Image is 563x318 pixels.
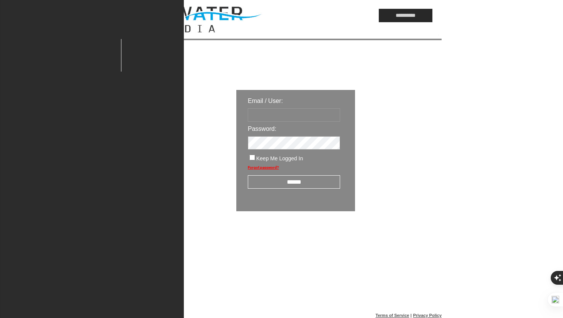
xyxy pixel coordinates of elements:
img: transparent.png [377,230,416,240]
span: | [411,313,412,318]
a: Forgot password? [248,165,279,170]
a: Privacy Policy [413,313,442,318]
span: Email / User: [248,98,283,104]
a: Terms of Service [376,313,409,318]
span: Password: [248,126,277,132]
span: Keep Me Logged In [256,155,303,161]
